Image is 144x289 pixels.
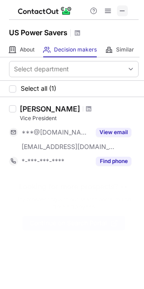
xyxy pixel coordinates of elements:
[20,104,80,113] div: [PERSON_NAME]
[22,128,90,136] span: ***@[DOMAIN_NAME]
[116,46,134,53] span: Similar
[19,182,129,191] header: Looking for more prospects? 👀
[54,46,97,53] span: Decision makers
[22,143,115,151] span: [EMAIL_ADDRESS][DOMAIN_NAME]
[16,196,132,210] p: Try prospecting with our search portal to find more employees.
[22,216,125,230] button: Continue on Search Portal
[30,219,107,227] span: Continue on Search Portal
[18,5,72,16] img: ContactOut v5.3.10
[9,27,67,38] h1: US Power Savers
[20,114,139,122] div: Vice President
[96,128,131,137] button: Reveal Button
[96,157,131,166] button: Reveal Button
[21,85,56,92] span: Select all (1)
[14,65,69,74] div: Select department
[20,46,35,53] span: About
